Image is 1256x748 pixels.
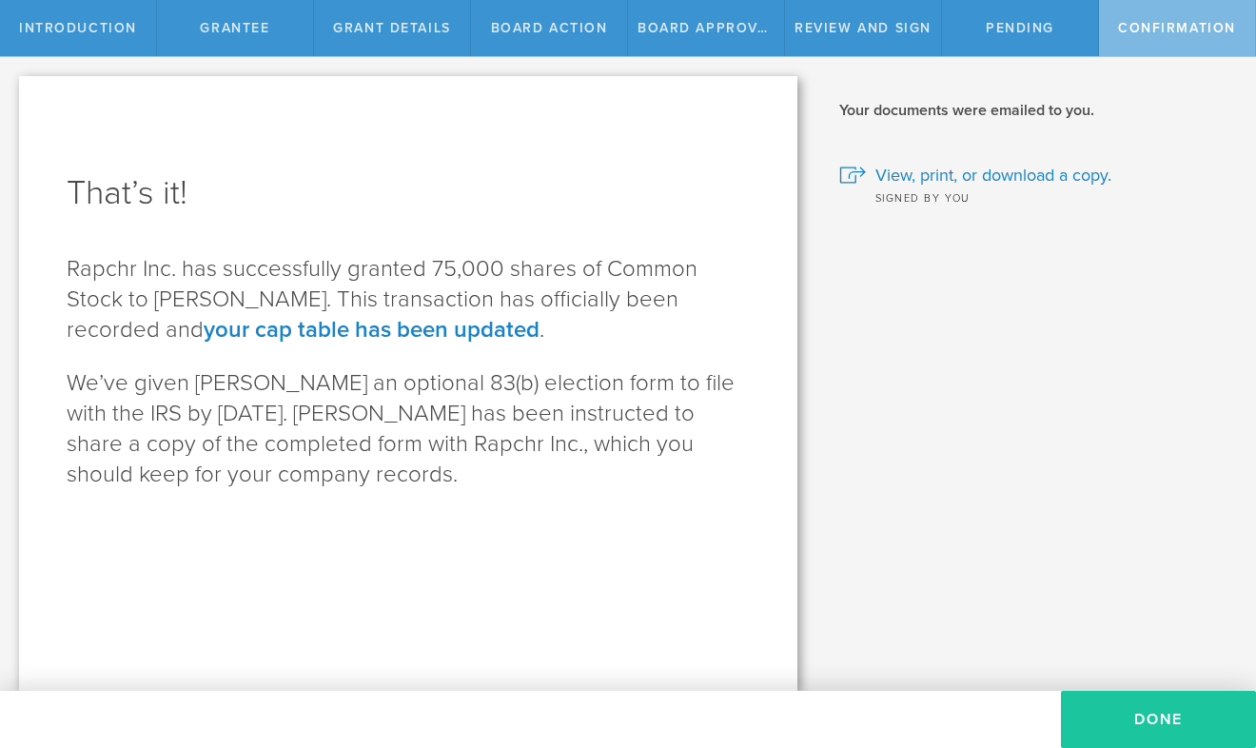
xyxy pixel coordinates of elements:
p: Rapchr Inc. has successfully granted 75,000 shares of Common Stock to [PERSON_NAME]. This transac... [67,254,750,345]
span: Introduction [19,20,137,36]
span: Grant Details [333,20,451,36]
span: View, print, or download a copy. [875,163,1111,187]
div: Signed by you [839,187,1227,207]
span: Grantee [200,20,269,36]
button: Done [1061,691,1256,748]
span: Pending [986,20,1054,36]
a: your cap table has been updated [204,316,540,344]
span: Confirmation [1118,20,1236,36]
p: We’ve given [PERSON_NAME] an optional 83(b) election form to file with the IRS by [DATE] . [PERSO... [67,368,750,490]
span: Board Action [491,20,608,36]
h2: Your documents were emailed to you. [839,100,1227,121]
span: Board Approval [638,20,775,36]
span: Review and Sign [795,20,932,36]
h1: That’s it! [67,170,750,216]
